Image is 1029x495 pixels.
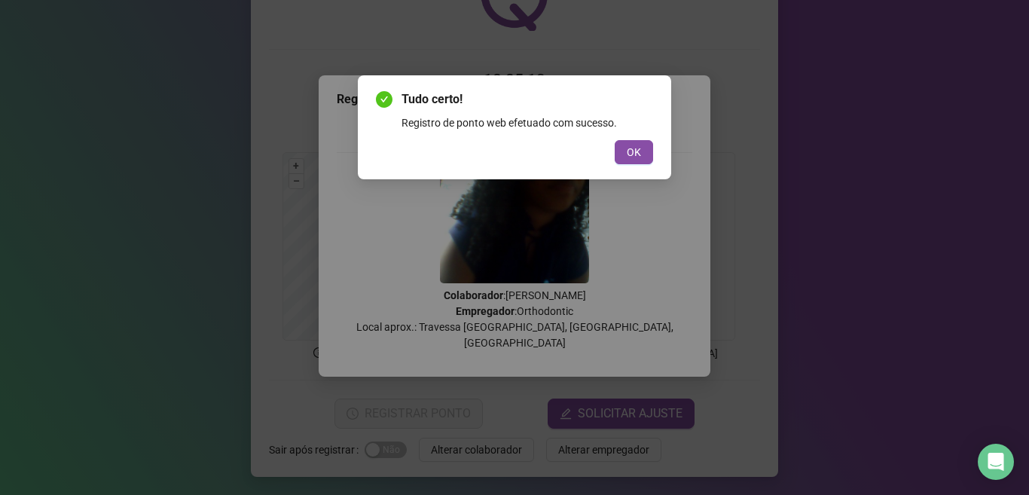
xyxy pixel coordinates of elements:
[402,115,653,131] div: Registro de ponto web efetuado com sucesso.
[627,144,641,160] span: OK
[402,90,653,108] span: Tudo certo!
[376,91,392,108] span: check-circle
[615,140,653,164] button: OK
[978,444,1014,480] div: Open Intercom Messenger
